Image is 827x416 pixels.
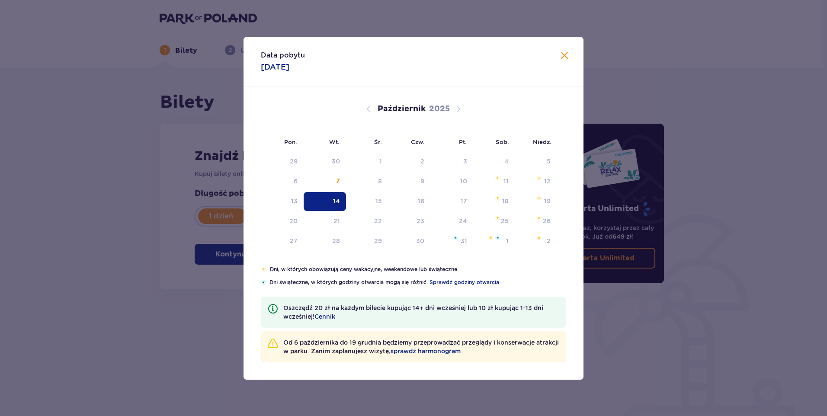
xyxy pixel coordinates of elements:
[463,157,467,166] div: 3
[379,157,382,166] div: 1
[261,212,304,231] td: poniedziałek, 20 października 2025
[363,104,374,114] button: Poprzedni miesiąc
[375,197,382,205] div: 15
[544,177,551,186] div: 12
[333,197,340,205] div: 14
[289,217,298,225] div: 20
[430,278,499,286] a: Sprawdź godziny otwarcia
[495,195,500,201] img: Pomarańczowa gwiazdka
[515,152,557,171] td: Data niedostępna. niedziela, 5 października 2025
[515,212,557,231] td: niedziela, 26 października 2025
[533,138,551,145] small: Niedz.
[283,304,559,321] p: Oszczędź 20 zł na każdym bilecie kupując 14+ dni wcześniej lub 10 zł kupując 1-13 dni wcześniej!
[515,172,557,191] td: niedziela, 12 października 2025
[314,312,335,321] a: Cennik
[420,177,424,186] div: 9
[290,157,298,166] div: 29
[388,172,431,191] td: czwartek, 9 października 2025
[453,104,464,114] button: Następny miesiąc
[283,338,559,355] p: Od 6 października do 19 grudnia będziemy przeprowadzać przeglądy i konserwacje atrakcji w parku. ...
[495,235,500,240] img: Niebieska gwiazdka
[496,138,509,145] small: Sob.
[536,195,542,201] img: Pomarańczowa gwiazdka
[332,157,340,166] div: 30
[543,217,551,225] div: 26
[261,51,305,60] p: Data pobytu
[506,237,509,245] div: 1
[495,215,500,221] img: Pomarańczowa gwiazdka
[261,172,304,191] td: Data niedostępna. poniedziałek, 6 października 2025
[547,237,551,245] div: 2
[417,217,424,225] div: 23
[346,172,388,191] td: środa, 8 października 2025
[304,232,346,251] td: wtorek, 28 października 2025
[329,138,340,145] small: Wt.
[536,176,542,181] img: Pomarańczowa gwiazdka
[261,192,304,211] td: poniedziałek, 13 października 2025
[346,192,388,211] td: środa, 15 października 2025
[430,192,473,211] td: piątek, 17 października 2025
[378,104,426,114] p: Październik
[459,217,467,225] div: 24
[473,192,515,211] td: sobota, 18 października 2025
[420,157,424,166] div: 2
[294,177,298,186] div: 6
[304,172,346,191] td: wtorek, 7 października 2025
[261,280,266,285] img: Niebieska gwiazdka
[388,232,431,251] td: czwartek, 30 października 2025
[547,157,551,166] div: 5
[346,232,388,251] td: środa, 29 października 2025
[333,217,340,225] div: 21
[391,347,461,355] a: sprawdź harmonogram
[503,177,509,186] div: 11
[336,177,340,186] div: 7
[459,138,467,145] small: Pt.
[388,212,431,231] td: czwartek, 23 października 2025
[559,51,570,61] button: Zamknij
[411,138,424,145] small: Czw.
[374,217,382,225] div: 22
[416,237,424,245] div: 30
[536,215,542,221] img: Pomarańczowa gwiazdka
[304,212,346,231] td: wtorek, 21 października 2025
[261,267,266,272] img: Pomarańczowa gwiazdka
[515,232,557,251] td: niedziela, 2 listopada 2025
[536,235,542,240] img: Pomarańczowa gwiazdka
[346,152,388,171] td: Data niedostępna. środa, 1 października 2025
[261,232,304,251] td: poniedziałek, 27 października 2025
[332,237,340,245] div: 28
[461,237,467,245] div: 31
[374,237,382,245] div: 29
[453,235,458,240] img: Niebieska gwiazdka
[284,138,297,145] small: Pon.
[495,176,500,181] img: Pomarańczowa gwiazdka
[515,192,557,211] td: niedziela, 19 października 2025
[473,152,515,171] td: Data niedostępna. sobota, 4 października 2025
[430,152,473,171] td: Data niedostępna. piątek, 3 października 2025
[429,104,450,114] p: 2025
[269,278,566,286] p: Dni świąteczne, w których godziny otwarcia mogą się różnić.
[378,177,382,186] div: 8
[502,197,509,205] div: 18
[290,237,298,245] div: 27
[544,197,551,205] div: 19
[418,197,424,205] div: 16
[388,192,431,211] td: czwartek, 16 października 2025
[374,138,382,145] small: Śr.
[473,212,515,231] td: sobota, 25 października 2025
[261,152,304,171] td: Data niedostępna. poniedziałek, 29 września 2025
[461,197,467,205] div: 17
[304,192,346,211] td: Data zaznaczona. wtorek, 14 października 2025
[270,266,566,273] p: Dni, w których obowiązują ceny wakacyjne, weekendowe lub świąteczne.
[430,172,473,191] td: piątek, 10 października 2025
[430,232,473,251] td: piątek, 31 października 2025
[261,62,289,72] p: [DATE]
[504,157,509,166] div: 4
[460,177,467,186] div: 10
[473,172,515,191] td: sobota, 11 października 2025
[488,235,494,240] img: Pomarańczowa gwiazdka
[430,212,473,231] td: piątek, 24 października 2025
